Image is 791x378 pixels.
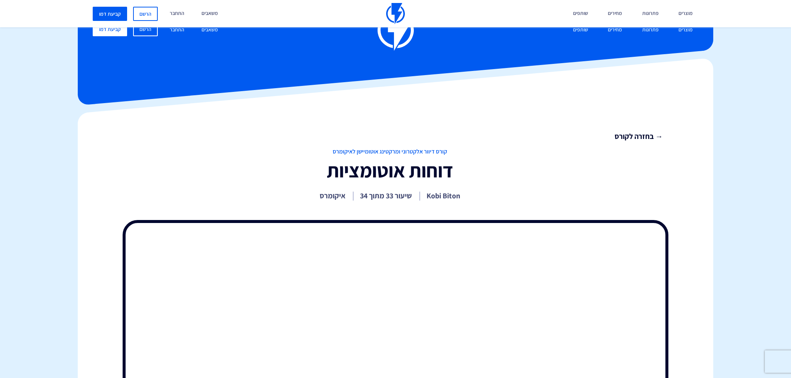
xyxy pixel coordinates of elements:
[352,189,354,201] i: |
[673,22,698,38] a: מוצרים
[637,22,664,38] a: פתרונות
[93,7,127,21] a: קביעת דמו
[419,189,421,201] i: |
[117,160,663,181] h1: דוחות אוטומציות
[360,190,412,201] p: שיעור 33 מתוך 34
[133,22,158,36] a: הרשם
[602,22,628,38] a: מחירים
[427,190,460,201] p: Kobi Biton
[320,190,345,201] p: איקומרס
[196,22,224,38] a: משאבים
[117,148,663,156] span: קורס דיוור אלקטרוני ומרקטינג אוטומיישן לאיקומרס
[117,131,663,142] a: → בחזרה לקורס
[164,22,190,38] a: התחבר
[93,22,127,36] a: קביעת דמו
[567,22,594,38] a: שותפים
[133,7,158,21] a: הרשם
